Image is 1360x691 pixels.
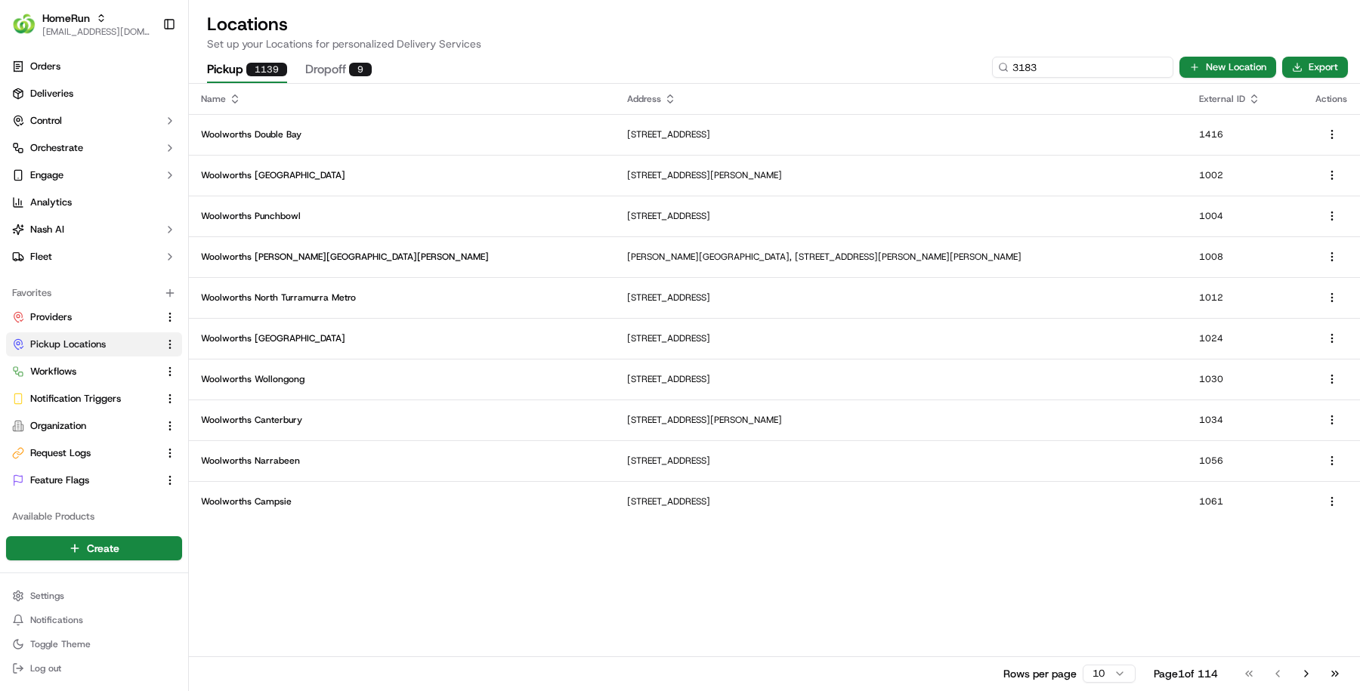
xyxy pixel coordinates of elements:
[1199,332,1291,344] p: 1024
[1315,93,1348,105] div: Actions
[627,128,1175,140] p: [STREET_ADDRESS]
[32,143,59,171] img: 4281594248423_2fcf9dad9f2a874258b8_72.png
[15,60,275,84] p: Welcome 👋
[6,217,182,242] button: Nash AI
[627,495,1175,507] p: [STREET_ADDRESS]
[627,251,1175,263] p: [PERSON_NAME][GEOGRAPHIC_DATA], [STREET_ADDRESS][PERSON_NAME][PERSON_NAME]
[47,274,122,286] span: [PERSON_NAME]
[627,373,1175,385] p: [STREET_ADDRESS]
[6,585,182,606] button: Settings
[42,26,150,38] button: [EMAIL_ADDRESS][DOMAIN_NAME]
[30,168,63,182] span: Engage
[15,338,27,350] div: 📗
[6,109,182,133] button: Control
[6,136,182,160] button: Orchestrate
[627,292,1175,304] p: [STREET_ADDRESS]
[6,54,182,79] a: Orders
[30,614,83,626] span: Notifications
[201,292,603,304] p: Woolworths North Turramurra Metro
[6,359,182,384] button: Workflows
[6,82,182,106] a: Deliveries
[349,63,372,76] div: 9
[1199,495,1291,507] p: 1061
[12,338,158,351] a: Pickup Locations
[6,190,182,214] a: Analytics
[107,373,183,385] a: Powered byPylon
[30,337,116,352] span: Knowledge Base
[201,414,603,426] p: Woolworths Canterbury
[15,219,39,243] img: Masood Aslam
[6,441,182,465] button: Request Logs
[627,455,1175,467] p: [STREET_ADDRESS]
[15,260,39,284] img: Zach Benton
[125,274,131,286] span: •
[6,163,182,187] button: Engage
[134,274,165,286] span: [DATE]
[42,11,90,26] button: HomeRun
[201,373,603,385] p: Woolworths Wollongong
[627,169,1175,181] p: [STREET_ADDRESS][PERSON_NAME]
[6,332,182,356] button: Pickup Locations
[627,332,1175,344] p: [STREET_ADDRESS]
[1199,169,1291,181] p: 1002
[9,331,122,358] a: 📗Knowledge Base
[30,590,64,602] span: Settings
[30,638,91,650] span: Toggle Theme
[30,87,73,100] span: Deliveries
[1154,666,1218,681] div: Page 1 of 114
[30,141,83,155] span: Orchestrate
[30,662,61,674] span: Log out
[201,455,603,467] p: Woolworths Narrabeen
[30,196,72,209] span: Analytics
[30,338,106,351] span: Pickup Locations
[6,609,182,631] button: Notifications
[1199,373,1291,385] p: 1030
[1179,57,1276,78] button: New Location
[68,143,248,159] div: Start new chat
[128,338,140,350] div: 💻
[39,97,272,113] input: Got a question? Start typing here...
[6,634,182,655] button: Toggle Theme
[12,310,158,324] a: Providers
[201,169,603,181] p: Woolworths [GEOGRAPHIC_DATA]
[201,251,603,263] p: Woolworths [PERSON_NAME][GEOGRAPHIC_DATA][PERSON_NAME]
[30,310,72,324] span: Providers
[627,93,1175,105] div: Address
[30,250,52,264] span: Fleet
[207,57,287,83] button: Pickup
[30,419,86,433] span: Organization
[246,63,287,76] div: 1139
[68,159,208,171] div: We're available if you need us!
[201,128,603,140] p: Woolworths Double Bay
[6,6,156,42] button: HomeRunHomeRun[EMAIL_ADDRESS][DOMAIN_NAME]
[6,305,182,329] button: Providers
[30,60,60,73] span: Orders
[12,474,158,487] a: Feature Flags
[6,536,182,560] button: Create
[15,196,101,208] div: Past conversations
[627,414,1175,426] p: [STREET_ADDRESS][PERSON_NAME]
[207,12,1342,36] h2: Locations
[1199,93,1291,105] div: External ID
[15,14,45,45] img: Nash
[1282,57,1348,78] button: Export
[12,365,158,378] a: Workflows
[30,114,62,128] span: Control
[1199,292,1291,304] p: 1012
[30,223,64,236] span: Nash AI
[1199,414,1291,426] p: 1034
[6,658,182,679] button: Log out
[30,474,89,487] span: Feature Flags
[150,374,183,385] span: Pylon
[47,233,122,245] span: [PERSON_NAME]
[12,419,158,433] a: Organization
[992,57,1173,78] input: Type to search
[627,210,1175,222] p: [STREET_ADDRESS]
[1199,455,1291,467] p: 1056
[134,233,165,245] span: [DATE]
[305,57,372,83] button: Dropoff
[6,504,182,529] div: Available Products
[207,36,1342,51] p: Set up your Locations for personalized Delivery Services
